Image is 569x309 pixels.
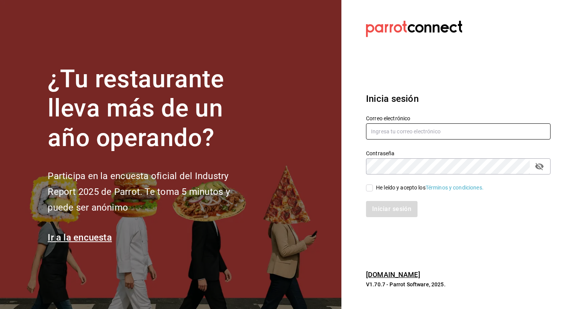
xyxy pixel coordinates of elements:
[48,232,112,243] a: Ir a la encuesta
[366,150,551,156] label: Contraseña
[533,160,546,173] button: passwordField
[366,92,551,106] h3: Inicia sesión
[426,184,484,191] a: Términos y condiciones.
[376,184,484,192] div: He leído y acepto los
[366,281,551,288] p: V1.70.7 - Parrot Software, 2025.
[366,123,551,140] input: Ingresa tu correo electrónico
[48,65,255,153] h1: ¿Tu restaurante lleva más de un año operando?
[366,115,551,121] label: Correo electrónico
[366,271,420,279] a: [DOMAIN_NAME]
[48,168,255,215] h2: Participa en la encuesta oficial del Industry Report 2025 de Parrot. Te toma 5 minutos y puede se...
